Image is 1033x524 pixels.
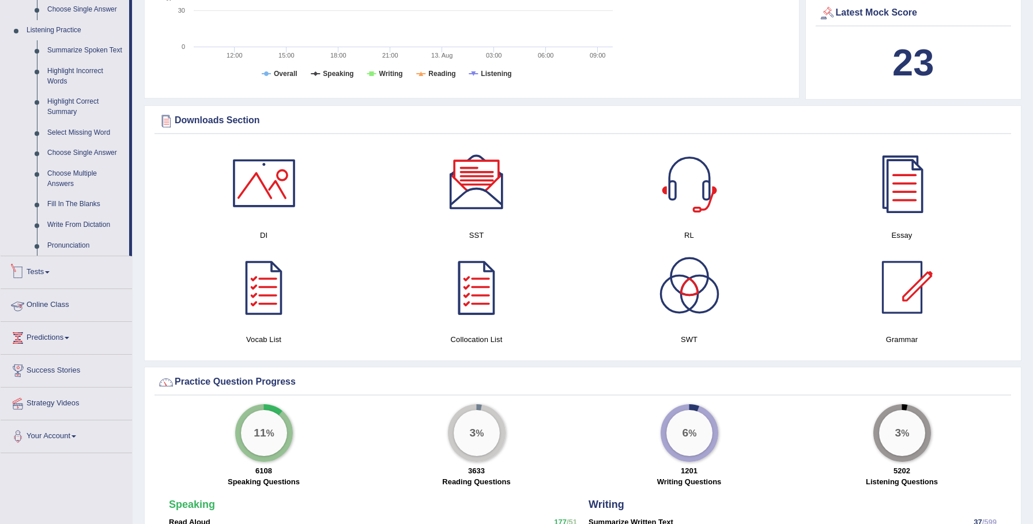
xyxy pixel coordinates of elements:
strong: 1201 [681,466,698,475]
a: Predictions [1,322,132,351]
div: Downloads Section [157,112,1008,130]
label: Listening Questions [866,476,938,487]
h4: SWT [589,333,790,345]
b: 23 [892,41,934,83]
text: 09:00 [590,52,606,59]
a: Highlight Incorrect Words [42,61,129,92]
tspan: Listening [481,70,511,78]
a: Strategy Videos [1,388,132,416]
div: % [454,410,500,456]
div: % [879,410,925,456]
text: 06:00 [538,52,554,59]
h4: Grammar [801,333,1002,345]
a: Success Stories [1,355,132,383]
h4: Essay [801,229,1002,241]
strong: 3633 [468,466,485,475]
a: Your Account [1,420,132,449]
div: Practice Question Progress [157,374,1008,391]
text: 03:00 [486,52,502,59]
big: 3 [895,427,901,439]
tspan: Reading [428,70,455,78]
a: Listening Practice [21,20,129,41]
a: Summarize Spoken Text [42,40,129,61]
big: 11 [254,427,266,439]
a: Fill In The Blanks [42,194,129,215]
strong: 5202 [893,466,910,475]
tspan: 13. Aug [431,52,453,59]
a: Tests [1,256,132,285]
a: Pronunciation [42,236,129,256]
a: Highlight Correct Summary [42,92,129,122]
text: 30 [178,7,185,14]
a: Choose Single Answer [42,143,129,164]
a: Online Class [1,289,132,318]
h4: SST [376,229,577,241]
a: Choose Multiple Answers [42,164,129,194]
tspan: Writing [379,70,403,78]
div: Latest Mock Score [819,5,1009,22]
big: 6 [682,427,688,439]
strong: Writing [589,499,624,510]
label: Writing Questions [657,476,722,487]
big: 3 [469,427,476,439]
label: Reading Questions [442,476,510,487]
text: 15:00 [278,52,295,59]
tspan: Overall [274,70,297,78]
text: 12:00 [227,52,243,59]
strong: 6108 [255,466,272,475]
text: 21:00 [382,52,398,59]
strong: Speaking [169,499,215,510]
div: % [241,410,287,456]
div: % [666,410,712,456]
a: Write From Dictation [42,215,129,236]
text: 18:00 [330,52,346,59]
a: Select Missing Word [42,123,129,143]
label: Speaking Questions [228,476,300,487]
h4: Vocab List [163,333,364,345]
h4: Collocation List [376,333,577,345]
h4: DI [163,229,364,241]
tspan: Speaking [323,70,353,78]
h4: RL [589,229,790,241]
text: 0 [182,43,185,50]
